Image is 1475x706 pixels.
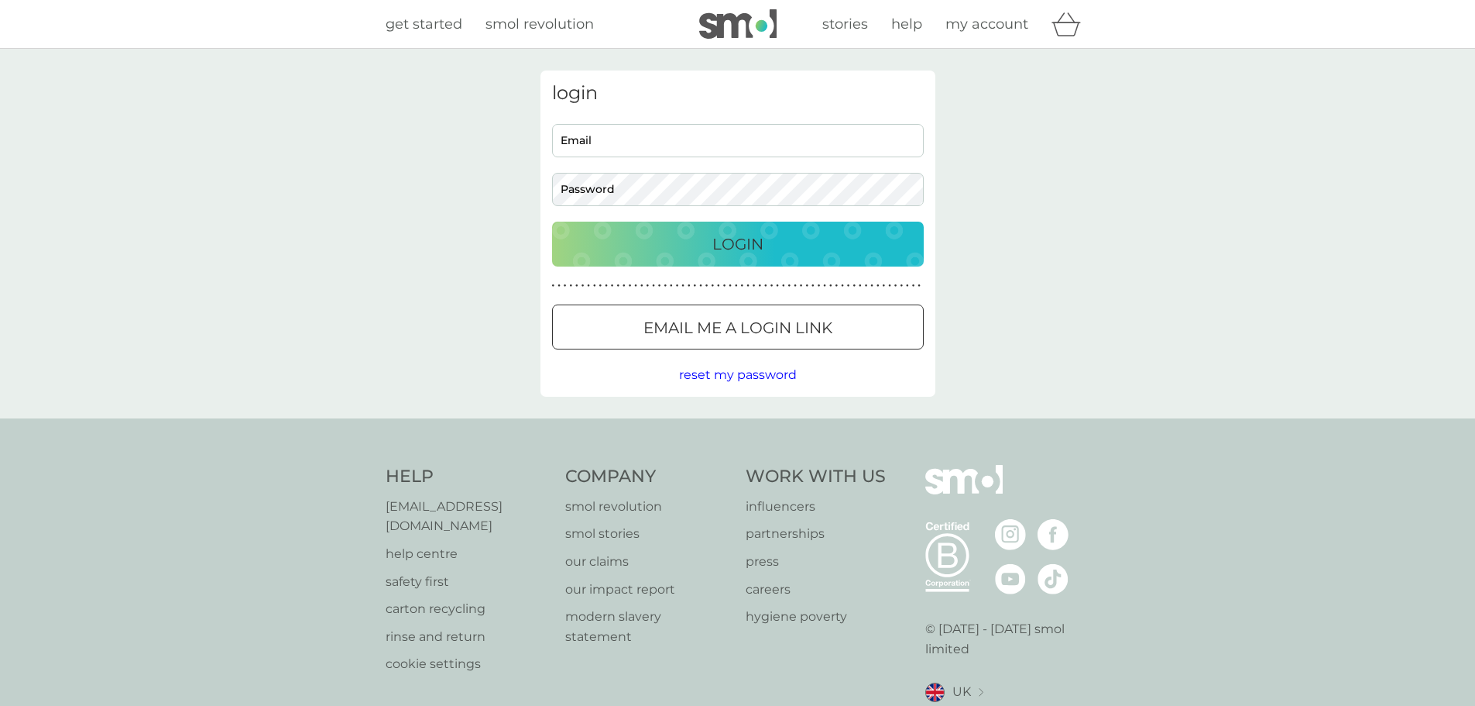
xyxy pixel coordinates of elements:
[688,282,691,290] p: ●
[753,282,756,290] p: ●
[900,282,903,290] p: ●
[564,282,567,290] p: ●
[699,9,777,39] img: smol
[925,683,945,702] img: UK flag
[764,282,767,290] p: ●
[565,552,730,572] a: our claims
[565,465,730,489] h4: Company
[823,282,826,290] p: ●
[694,282,697,290] p: ●
[616,282,619,290] p: ●
[552,305,924,350] button: Email me a login link
[386,465,551,489] h4: Help
[741,282,744,290] p: ●
[805,282,808,290] p: ●
[891,15,922,33] span: help
[746,465,886,489] h4: Work With Us
[876,282,880,290] p: ●
[643,315,832,340] p: Email me a login link
[894,282,897,290] p: ●
[565,497,730,517] a: smol revolution
[770,282,774,290] p: ●
[729,282,732,290] p: ●
[746,552,886,572] p: press
[746,607,886,627] a: hygiene poverty
[676,282,679,290] p: ●
[712,232,763,257] p: Login
[870,282,873,290] p: ●
[386,544,551,564] a: help centre
[593,282,596,290] p: ●
[386,654,551,674] a: cookie settings
[1038,563,1069,594] img: visit the smol Tiktok page
[587,282,590,290] p: ●
[569,282,572,290] p: ●
[746,580,886,600] a: careers
[822,15,868,33] span: stories
[800,282,803,290] p: ●
[1051,9,1090,40] div: basket
[552,222,924,267] button: Login
[717,282,720,290] p: ●
[906,282,909,290] p: ●
[746,497,886,517] p: influencers
[1038,519,1069,550] img: visit the smol Facebook page
[841,282,844,290] p: ●
[945,15,1028,33] span: my account
[557,282,561,290] p: ●
[888,282,891,290] p: ●
[945,13,1028,36] a: my account
[552,282,555,290] p: ●
[386,13,462,36] a: get started
[711,282,714,290] p: ●
[811,282,815,290] p: ●
[664,282,667,290] p: ●
[658,282,661,290] p: ●
[918,282,921,290] p: ●
[829,282,832,290] p: ●
[575,282,578,290] p: ●
[485,13,594,36] a: smol revolution
[979,688,983,697] img: select a new location
[386,15,462,33] span: get started
[599,282,602,290] p: ●
[681,282,684,290] p: ●
[386,572,551,592] a: safety first
[565,607,730,646] a: modern slavery statement
[883,282,886,290] p: ●
[565,524,730,544] a: smol stories
[818,282,821,290] p: ●
[746,524,886,544] a: partnerships
[735,282,738,290] p: ●
[485,15,594,33] span: smol revolution
[629,282,632,290] p: ●
[386,497,551,536] a: [EMAIL_ADDRESS][DOMAIN_NAME]
[822,13,868,36] a: stories
[782,282,785,290] p: ●
[723,282,726,290] p: ●
[847,282,850,290] p: ●
[995,519,1026,550] img: visit the smol Instagram page
[776,282,779,290] p: ●
[912,282,915,290] p: ●
[640,282,643,290] p: ●
[891,13,922,36] a: help
[634,282,637,290] p: ●
[699,282,702,290] p: ●
[565,580,730,600] a: our impact report
[605,282,608,290] p: ●
[386,627,551,647] a: rinse and return
[581,282,585,290] p: ●
[925,465,1003,518] img: smol
[925,619,1090,659] p: © [DATE] - [DATE] smol limited
[952,682,971,702] span: UK
[652,282,655,290] p: ●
